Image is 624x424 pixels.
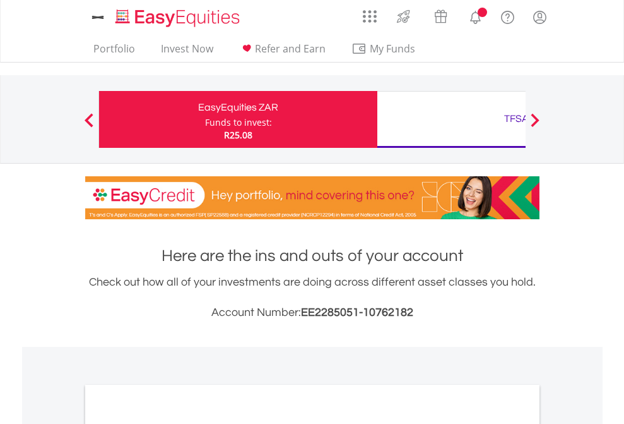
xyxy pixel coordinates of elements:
div: Check out how all of your investments are doing across different asset classes you hold. [85,274,539,322]
a: Vouchers [422,3,459,27]
h1: Here are the ins and outs of your account [85,245,539,267]
a: Home page [110,3,245,28]
button: Next [522,119,548,132]
span: Refer and Earn [255,42,326,56]
span: My Funds [351,40,434,57]
a: Notifications [459,3,492,28]
a: My Profile [524,3,556,31]
div: EasyEquities ZAR [107,99,370,116]
a: Portfolio [88,42,140,62]
a: Invest Now [156,42,218,62]
span: EE2285051-10762182 [301,306,413,318]
img: EasyEquities_Logo.png [113,8,245,28]
a: FAQ's and Support [492,3,524,28]
h3: Account Number: [85,304,539,322]
a: Refer and Earn [234,42,331,62]
img: grid-menu-icon.svg [363,9,377,23]
img: vouchers-v2.svg [430,6,451,27]
button: Previous [76,119,102,132]
img: EasyCredit Promotion Banner [85,176,539,219]
div: Funds to invest: [205,116,272,129]
a: AppsGrid [355,3,385,23]
img: thrive-v2.svg [393,6,414,27]
span: R25.08 [224,129,252,141]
